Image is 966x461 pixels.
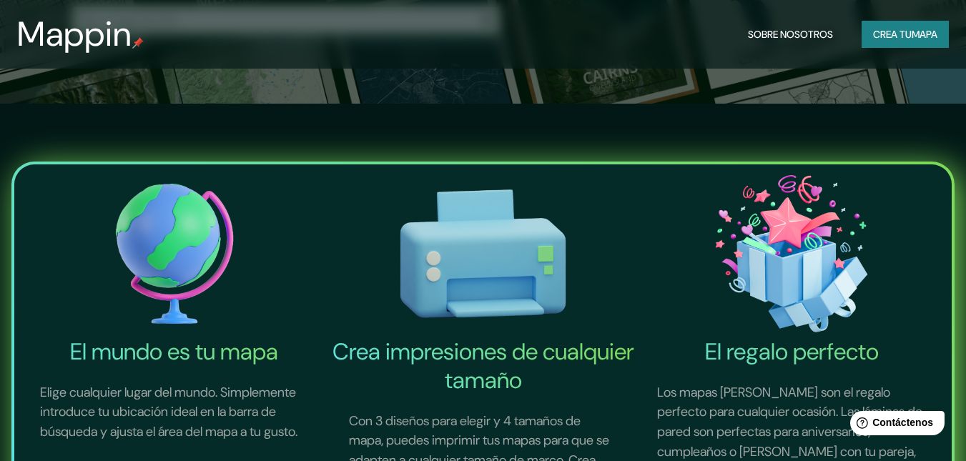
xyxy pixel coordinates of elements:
font: Mappin [17,11,132,56]
img: El mundo es tu icono de mapa [23,170,326,337]
font: Crea impresiones de cualquier tamaño [332,337,634,395]
font: Elige cualquier lugar del mundo. Simplemente introduce tu ubicación ideal en la barra de búsqueda... [40,384,297,440]
font: mapa [912,28,937,41]
font: El mundo es tu mapa [70,337,278,367]
font: Crea tu [873,28,912,41]
img: Crea impresiones de cualquier tamaño-icono [332,170,635,337]
font: Sobre nosotros [748,28,833,41]
img: El icono del regalo perfecto [640,170,943,337]
button: Sobre nosotros [742,21,839,48]
iframe: Lanzador de widgets de ayuda [839,405,950,445]
font: El regalo perfecto [705,337,879,367]
button: Crea tumapa [862,21,949,48]
img: pin de mapeo [132,37,144,49]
